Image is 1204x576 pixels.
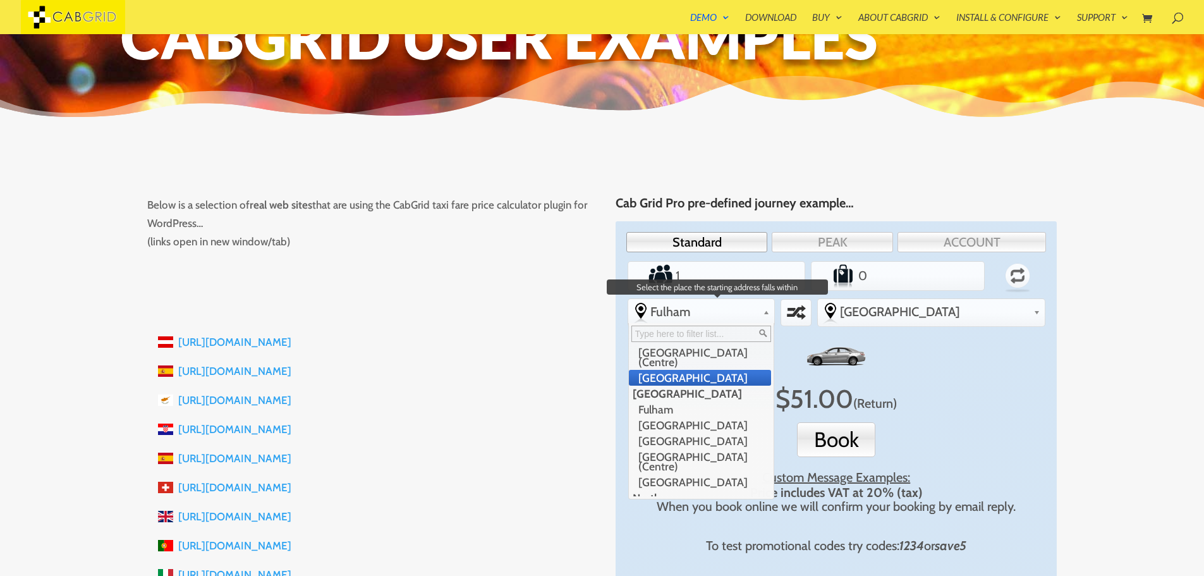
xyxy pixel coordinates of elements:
[178,481,291,494] a: [URL][DOMAIN_NAME]
[178,423,291,436] a: [URL][DOMAIN_NAME]
[629,370,772,386] li: [GEOGRAPHIC_DATA]
[992,257,1044,294] label: Return
[629,386,772,401] li: [GEOGRAPHIC_DATA]
[956,13,1061,34] a: Install & Configure
[178,510,291,523] a: [URL][DOMAIN_NAME]
[813,263,856,288] label: Number of Suitcases
[856,263,940,288] input: Number of Suitcases
[818,299,1045,324] div: Select the place the destination address is within
[178,394,291,407] a: [URL][DOMAIN_NAME]
[840,304,1028,319] span: [GEOGRAPHIC_DATA]
[673,263,760,288] input: Number of Passengers
[629,449,772,474] li: [GEOGRAPHIC_DATA] (Centre)
[250,199,312,211] strong: real web sites
[629,474,772,490] li: [GEOGRAPHIC_DATA]
[1077,13,1128,34] a: Support
[121,6,1084,73] h1: CabGrid User Examples
[629,490,772,506] li: North
[626,232,767,252] a: Standard
[772,232,893,252] a: PEAK
[650,304,758,319] span: Fulham
[899,538,924,553] em: 1234
[935,538,966,553] em: save5
[629,417,772,433] li: [GEOGRAPHIC_DATA]
[631,326,772,342] input: Type here to filter list...
[790,383,853,414] span: 51.00
[745,13,796,34] a: Download
[147,196,588,251] p: Below is a selection of that are using the CabGrid taxi fare price calculator plugin for WordPres...
[178,539,291,552] a: [URL][DOMAIN_NAME]
[21,9,125,22] a: CabGrid Taxi Plugin
[797,422,875,457] button: Book
[775,383,790,414] span: $
[629,263,673,288] label: Number of Passengers
[629,345,772,370] li: [GEOGRAPHIC_DATA] (Centre)
[897,232,1046,252] a: ACCOUNT
[633,538,1040,553] div: To test promotional codes try codes: or
[616,196,1057,216] h4: Cab Grid Pro pre-defined journey example…
[629,433,772,449] li: [GEOGRAPHIC_DATA]
[628,299,775,324] div: Select the place the starting address falls within
[750,485,923,500] strong: Price includes VAT at 20% (tax)
[629,401,772,417] li: Fulham
[858,13,940,34] a: About CabGrid
[178,336,291,348] a: [URL][DOMAIN_NAME]
[690,13,729,34] a: Demo
[812,13,842,34] a: Buy
[783,301,810,324] label: Swap selected destinations
[633,485,1040,513] div: When you book online we will confirm your booking by email reply.
[178,452,291,465] a: [URL][DOMAIN_NAME]
[805,338,868,375] img: Standard
[762,470,910,485] u: Custom Message Examples:
[853,396,897,411] span: Click to switch
[178,365,291,377] a: [URL][DOMAIN_NAME]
